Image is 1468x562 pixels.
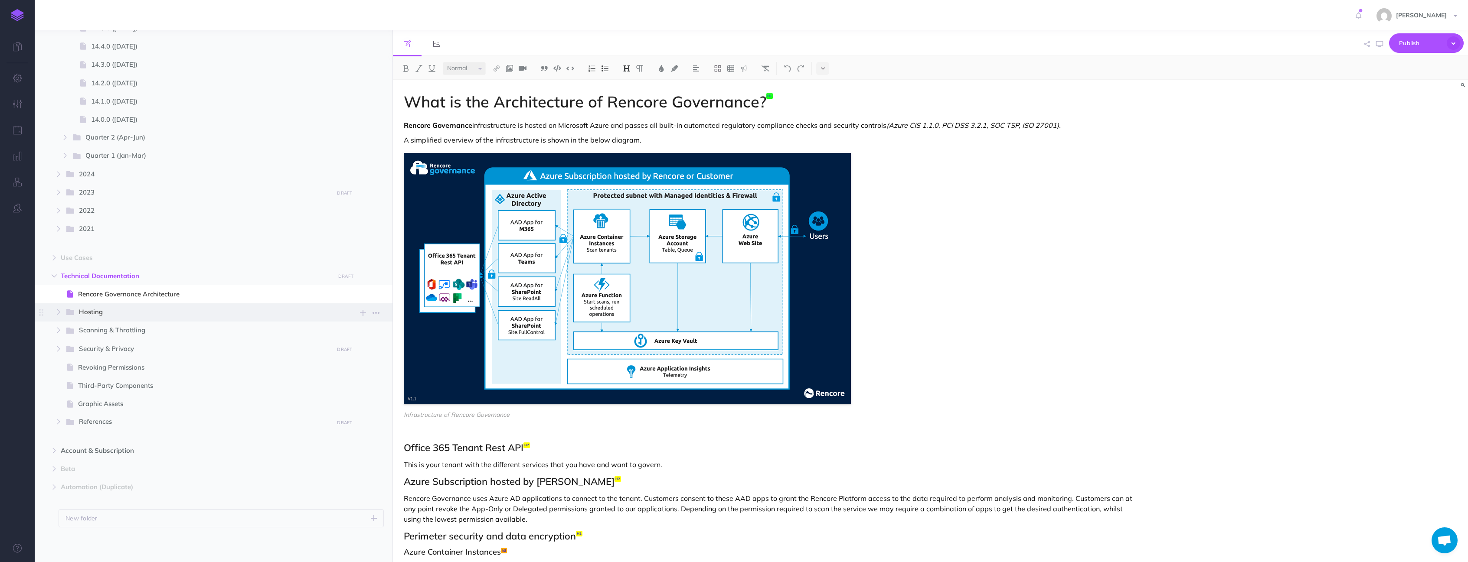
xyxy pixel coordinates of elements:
img: Bold button [402,65,410,72]
h1: What is the Architecture of Rencore Governance? [404,93,1135,110]
span: 14.0.0 ([DATE]) [91,114,340,125]
span: Publish [1399,36,1442,50]
a: Open chat [1432,527,1458,553]
h2: Office 365 Tenant Rest API [404,442,1135,453]
span: 14.4.0 ([DATE]) [91,41,340,52]
h2: Perimeter security and data encryption [404,531,1135,541]
img: Clear styles button [762,65,769,72]
img: Blockquote button [540,65,548,72]
img: Link button [493,65,500,72]
span: Beta [61,464,330,474]
img: Add video button [519,65,526,72]
img: Inline code button [566,65,574,71]
img: 144ae60c011ffeabe18c6ddfbe14a5c9.jpg [1376,8,1392,23]
img: logo-mark.svg [11,9,24,21]
button: DRAFT [335,271,357,281]
span: Revoking Permissions [78,362,340,373]
span: 2022 [79,205,327,217]
img: Alignment dropdown menu button [692,65,700,72]
span: Quarter 1 (Jan-Mar) [85,150,327,162]
h2: Azure Subscription hosted by [PERSON_NAME] [404,476,1135,487]
span: 14.1.0 ([DATE]) [91,96,340,107]
span: Technical Documentation [61,271,330,281]
h3: Azure Container Instances [404,548,1135,556]
img: Create table button [727,65,735,72]
span: Third-Party Components [78,380,340,391]
span: 2021 [79,224,327,235]
span: References [79,416,327,428]
img: Redo [797,65,804,72]
p: Rencore Governance uses Azure AD applications to connect to the tenant. Customers consent to thes... [404,493,1135,524]
img: Underline button [428,65,436,72]
span: Use Cases [61,253,330,263]
img: Text color button [657,65,665,72]
span: Account & Subscription [61,445,330,456]
p: A simplified overview of the infrastructure is shown in the below diagram. [404,135,1135,145]
p: New folder [65,513,98,523]
button: DRAFT [334,418,356,428]
span: 14.2.0 ([DATE]) [91,78,340,88]
strong: Rencore Governance [404,121,472,130]
img: Paragraph button [636,65,644,72]
img: Headings dropdown button [623,65,631,72]
img: Code block button [553,65,561,71]
span: Rencore Governance Architecture [78,289,340,299]
span: Scanning & Throttling [79,325,327,336]
p: This is your tenant with the different services that you have and want to govern. [404,459,1135,470]
img: Add image button [506,65,513,72]
em: (Azure CIS 1.1.0, PCI DSS 3.2.1, SOC TSP, ISO 27001). [886,121,1061,130]
img: Text background color button [670,65,678,72]
span: Hosting [79,307,327,318]
span: 14.3.0 ([DATE]) [91,59,340,70]
span: 2023 [79,187,327,198]
small: DRAFT [337,420,352,426]
img: Ordered list button [588,65,596,72]
button: DRAFT [334,188,356,198]
span: Automation (Duplicate) [61,482,330,492]
span: [PERSON_NAME] [1392,11,1451,19]
img: Undo [784,65,791,72]
img: Italic button [415,65,423,72]
span: Security & Privacy [79,344,327,355]
img: Unordered list button [601,65,609,72]
figcaption: Infrastructure of Rencore Governance [404,411,851,419]
img: Rencore Governance Infastructure [404,153,851,404]
button: DRAFT [334,344,356,354]
span: Graphic Assets [78,399,340,409]
p: infrastructure is hosted on Microsoft Azure and passes all built-in automated regulatory complian... [404,120,1135,130]
button: Publish [1389,33,1464,53]
button: New folder [59,509,384,527]
small: DRAFT [337,347,352,352]
img: Callout dropdown menu button [740,65,748,72]
small: DRAFT [337,190,352,196]
span: Quarter 2 (Apr-Jun) [85,132,327,143]
span: 2024 [79,169,327,180]
small: DRAFT [338,273,353,279]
